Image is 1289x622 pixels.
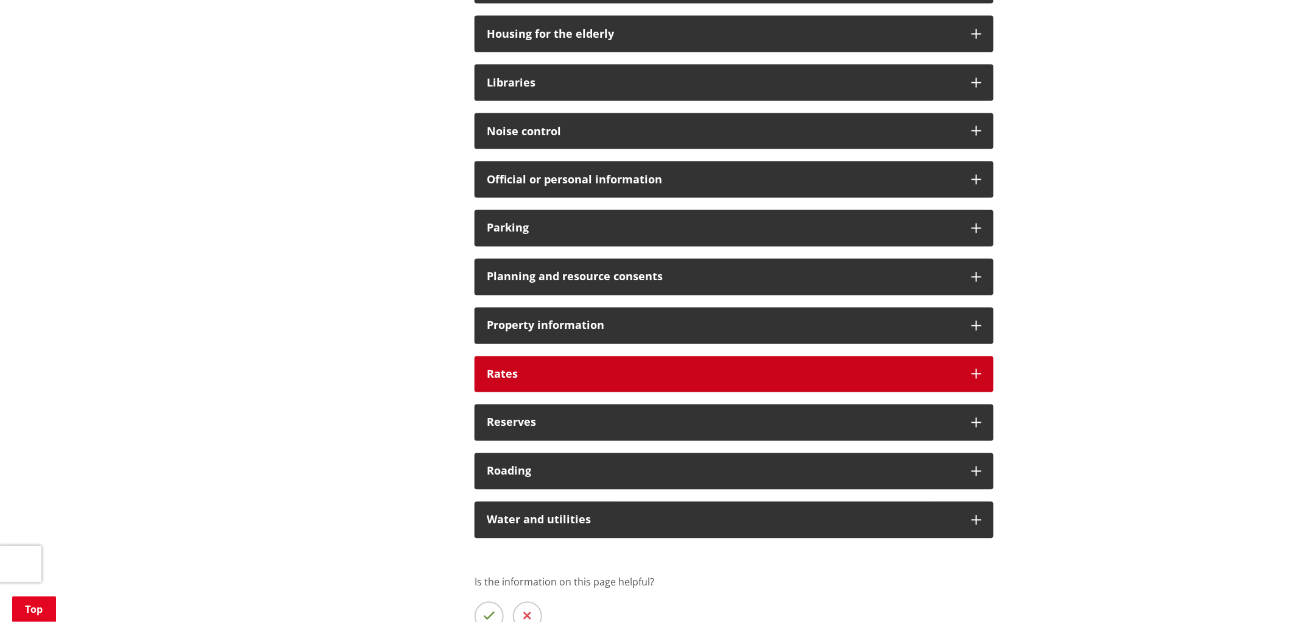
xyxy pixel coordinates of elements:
[487,222,959,235] h3: Parking
[487,320,959,332] h3: Property information
[487,514,959,526] h3: Water and utilities
[487,77,959,89] h3: Libraries
[1233,571,1277,615] iframe: Messenger Launcher
[487,271,959,283] h3: Planning and resource consents
[487,174,959,186] h3: Official or personal information
[487,28,959,40] h3: Housing for the elderly
[487,369,959,381] h3: Rates
[487,125,959,138] h3: Noise control
[12,596,56,622] a: Top
[475,575,994,590] p: Is the information on this page helpful?
[487,465,959,478] h3: Roading
[487,417,959,429] h3: Reserves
